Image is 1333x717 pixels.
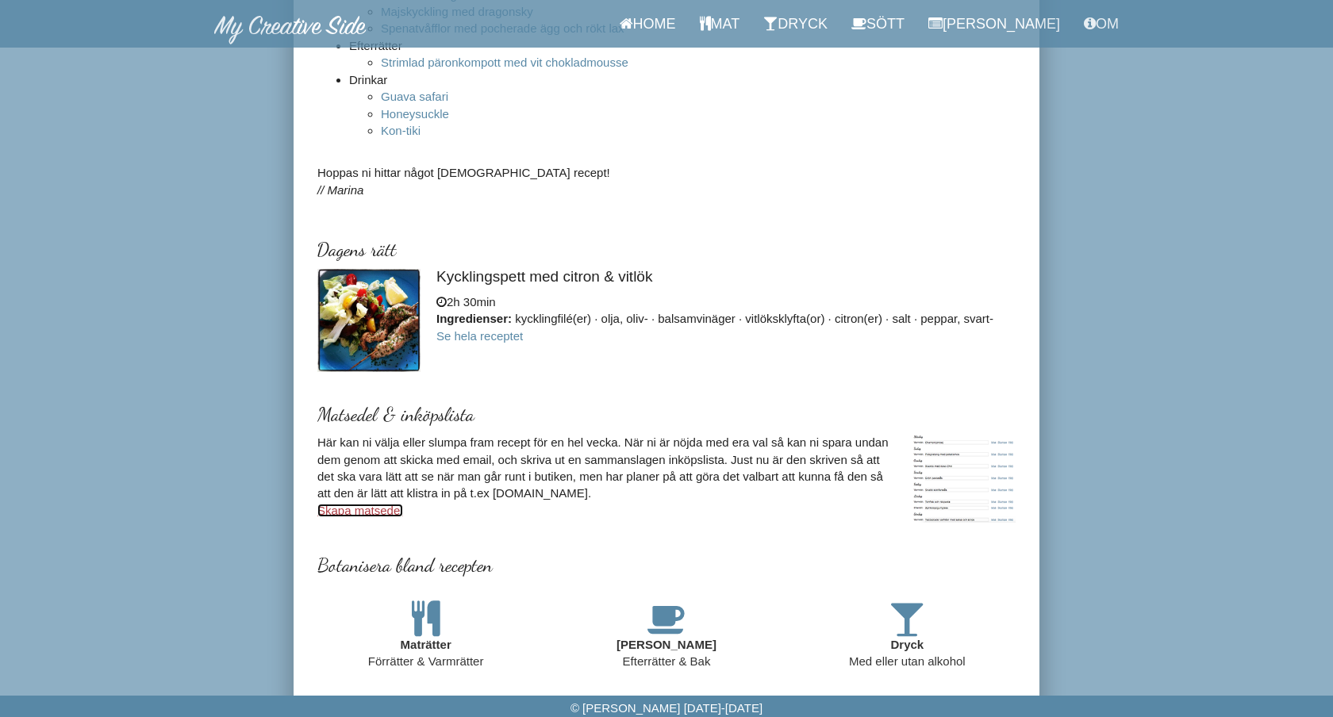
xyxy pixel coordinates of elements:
[381,90,448,103] a: Guava safari
[381,107,449,121] a: Honeysuckle
[317,240,1016,260] h3: Dagens rätt
[317,405,1016,425] h3: Matsedel & inköpslista
[317,653,534,669] span: Förrätter & Varmrätter
[214,16,367,44] img: MyCreativeSide
[381,56,628,69] a: Strimlad päronkompott med vit chokladmousse
[558,653,774,669] span: Efterrätter & Bak
[570,701,763,715] span: © [PERSON_NAME] [DATE]-[DATE]
[558,636,774,653] strong: [PERSON_NAME]
[920,312,993,325] li: peppar, svart-
[349,37,1016,71] li: Efterrätter
[799,653,1016,669] span: Med eller utan alkohol
[317,504,403,517] a: Skapa matsedel
[658,312,742,325] li: balsamvinäger
[897,434,1016,523] img: Skapa matsedel
[317,636,534,653] strong: Maträtter
[515,312,597,325] li: kycklingfilé(er)
[317,269,1016,286] h4: Kycklingspett med citron & vitlök
[835,312,889,325] li: citron(er)
[601,312,655,325] li: olja, oliv-
[317,555,1016,576] h3: Botanisera bland recepten
[317,372,1016,519] div: Här kan ni välja eller slumpa fram recept för en hel vecka. När ni är nöjda med era val så kan ni...
[436,329,523,343] a: Se hela receptet
[317,269,436,373] img: Kycklingspett med citron & vitlök
[799,636,1016,653] strong: Dryck
[349,71,1016,140] li: Drinkar
[317,148,1016,198] p: Hoppas ni hittar något [DEMOGRAPHIC_DATA] recept!
[317,293,1016,310] div: 2h 30min
[381,124,421,137] a: Kon-tiki
[745,312,831,325] li: vitlöksklyfta(or)
[436,312,512,325] b: Ingredienser:
[892,312,917,325] li: salt
[317,183,363,197] i: // Marina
